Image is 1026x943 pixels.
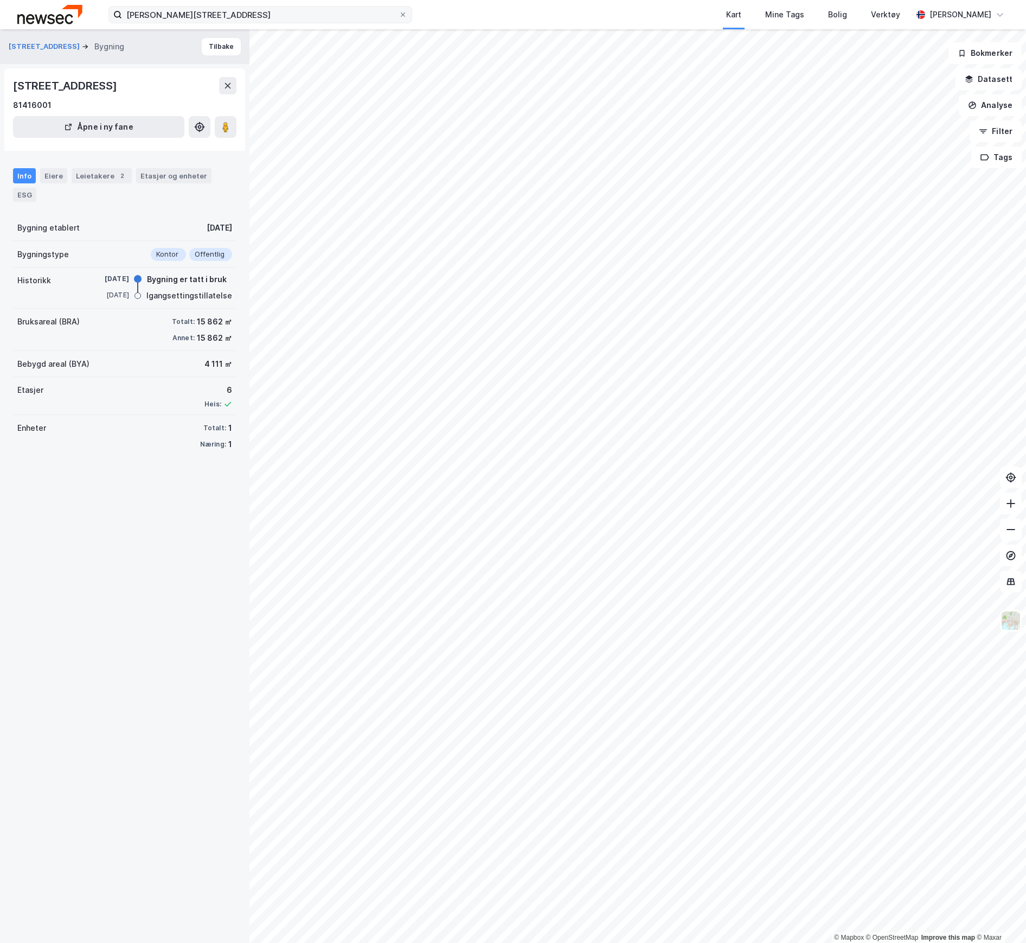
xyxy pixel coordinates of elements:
[13,188,36,202] div: ESG
[13,168,36,183] div: Info
[228,422,232,435] div: 1
[17,358,89,371] div: Bebygd areal (BYA)
[17,274,51,287] div: Historikk
[17,5,82,24] img: newsec-logo.f6e21ccffca1b3a03d2d.png
[228,438,232,451] div: 1
[140,171,207,181] div: Etasjer og enheter
[117,170,127,181] div: 2
[765,8,804,21] div: Mine Tags
[956,68,1022,90] button: Datasett
[204,400,221,409] div: Heis:
[204,384,232,397] div: 6
[972,891,1026,943] div: Kontrollprogram for chat
[207,221,232,234] div: [DATE]
[172,334,195,342] div: Annet:
[959,94,1022,116] button: Analyse
[866,934,919,941] a: OpenStreetMap
[972,891,1026,943] iframe: Chat Widget
[726,8,741,21] div: Kart
[17,315,80,328] div: Bruksareal (BRA)
[17,248,69,261] div: Bygningstype
[17,221,80,234] div: Bygning etablert
[13,77,119,94] div: [STREET_ADDRESS]
[9,41,82,52] button: [STREET_ADDRESS]
[13,116,184,138] button: Åpne i ny fane
[921,934,975,941] a: Improve this map
[86,290,129,300] div: [DATE]
[834,934,864,941] a: Mapbox
[146,289,232,302] div: Igangsettingstillatelse
[122,7,399,23] input: Søk på adresse, matrikkel, gårdeiere, leietakere eller personer
[94,40,124,53] div: Bygning
[948,42,1022,64] button: Bokmerker
[17,384,43,397] div: Etasjer
[203,424,226,432] div: Totalt:
[197,332,232,345] div: 15 862 ㎡
[871,8,900,21] div: Verktøy
[828,8,847,21] div: Bolig
[204,358,232,371] div: 4 111 ㎡
[147,273,227,286] div: Bygning er tatt i bruk
[197,315,232,328] div: 15 862 ㎡
[970,120,1022,142] button: Filter
[202,38,241,55] button: Tilbake
[971,146,1022,168] button: Tags
[40,168,67,183] div: Eiere
[86,274,129,284] div: [DATE]
[1001,610,1021,631] img: Z
[72,168,132,183] div: Leietakere
[200,440,226,449] div: Næring:
[17,422,46,435] div: Enheter
[13,99,52,112] div: 81416001
[929,8,991,21] div: [PERSON_NAME]
[172,317,195,326] div: Totalt:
